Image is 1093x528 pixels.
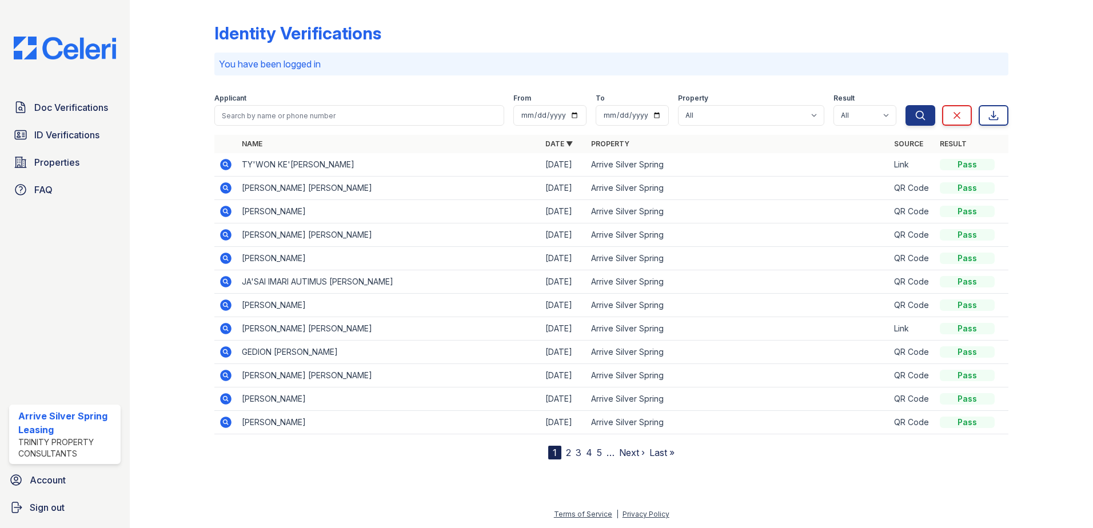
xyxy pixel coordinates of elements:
span: ID Verifications [34,128,99,142]
a: Sign out [5,496,125,519]
a: Date ▼ [545,139,573,148]
a: 4 [586,447,592,458]
a: Property [591,139,629,148]
span: Doc Verifications [34,101,108,114]
td: QR Code [889,177,935,200]
td: QR Code [889,387,935,411]
td: [PERSON_NAME] [PERSON_NAME] [237,177,541,200]
a: Next › [619,447,645,458]
td: Arrive Silver Spring [587,270,890,294]
td: [PERSON_NAME] [237,247,541,270]
a: Last » [649,447,675,458]
div: Pass [940,206,995,217]
td: QR Code [889,247,935,270]
td: [PERSON_NAME] [PERSON_NAME] [237,317,541,341]
td: [DATE] [541,247,587,270]
a: Privacy Policy [623,510,669,518]
div: | [616,510,619,518]
img: CE_Logo_Blue-a8612792a0a2168367f1c8372b55b34899dd931a85d93a1a3d3e32e68fde9ad4.png [5,37,125,59]
a: Source [894,139,923,148]
td: QR Code [889,223,935,247]
div: 1 [548,446,561,459]
label: From [513,94,531,103]
div: Pass [940,182,995,194]
input: Search by name or phone number [214,105,504,126]
a: Properties [9,151,121,174]
td: [DATE] [541,200,587,223]
td: QR Code [889,341,935,364]
label: To [596,94,605,103]
a: 5 [597,447,602,458]
span: Properties [34,155,79,169]
span: FAQ [34,183,53,197]
td: [PERSON_NAME] [237,294,541,317]
td: Arrive Silver Spring [587,247,890,270]
div: Pass [940,417,995,428]
td: Link [889,317,935,341]
label: Applicant [214,94,246,103]
td: QR Code [889,200,935,223]
td: Arrive Silver Spring [587,153,890,177]
div: Pass [940,323,995,334]
div: Identity Verifications [214,23,381,43]
td: Arrive Silver Spring [587,223,890,247]
a: Name [242,139,262,148]
td: Link [889,153,935,177]
a: 3 [576,447,581,458]
td: Arrive Silver Spring [587,341,890,364]
td: JA'SAI IMARI AUTIMUS [PERSON_NAME] [237,270,541,294]
span: … [607,446,615,459]
td: QR Code [889,364,935,387]
td: [DATE] [541,411,587,434]
td: Arrive Silver Spring [587,200,890,223]
td: [DATE] [541,270,587,294]
td: [PERSON_NAME] [237,387,541,411]
td: Arrive Silver Spring [587,177,890,200]
a: Terms of Service [554,510,612,518]
div: Pass [940,370,995,381]
div: Pass [940,276,995,287]
td: GEDION [PERSON_NAME] [237,341,541,364]
span: Sign out [30,501,65,514]
td: [PERSON_NAME] [PERSON_NAME] [237,364,541,387]
td: QR Code [889,411,935,434]
td: Arrive Silver Spring [587,364,890,387]
div: Pass [940,346,995,358]
label: Property [678,94,708,103]
a: Doc Verifications [9,96,121,119]
td: [DATE] [541,317,587,341]
label: Result [833,94,855,103]
td: [DATE] [541,223,587,247]
span: Account [30,473,66,487]
td: [DATE] [541,294,587,317]
div: Pass [940,229,995,241]
div: Arrive Silver Spring Leasing [18,409,116,437]
td: QR Code [889,270,935,294]
a: ID Verifications [9,123,121,146]
a: 2 [566,447,571,458]
div: Pass [940,253,995,264]
p: You have been logged in [219,57,1004,71]
td: [DATE] [541,153,587,177]
div: Pass [940,299,995,311]
td: [DATE] [541,177,587,200]
a: Result [940,139,967,148]
div: Trinity Property Consultants [18,437,116,459]
td: [DATE] [541,387,587,411]
td: QR Code [889,294,935,317]
a: Account [5,469,125,491]
td: Arrive Silver Spring [587,411,890,434]
td: [PERSON_NAME] [237,200,541,223]
td: Arrive Silver Spring [587,317,890,341]
a: FAQ [9,178,121,201]
div: Pass [940,159,995,170]
td: [PERSON_NAME] [PERSON_NAME] [237,223,541,247]
td: Arrive Silver Spring [587,387,890,411]
td: [PERSON_NAME] [237,411,541,434]
td: [DATE] [541,341,587,364]
td: TY'WON KE'[PERSON_NAME] [237,153,541,177]
td: [DATE] [541,364,587,387]
div: Pass [940,393,995,405]
td: Arrive Silver Spring [587,294,890,317]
